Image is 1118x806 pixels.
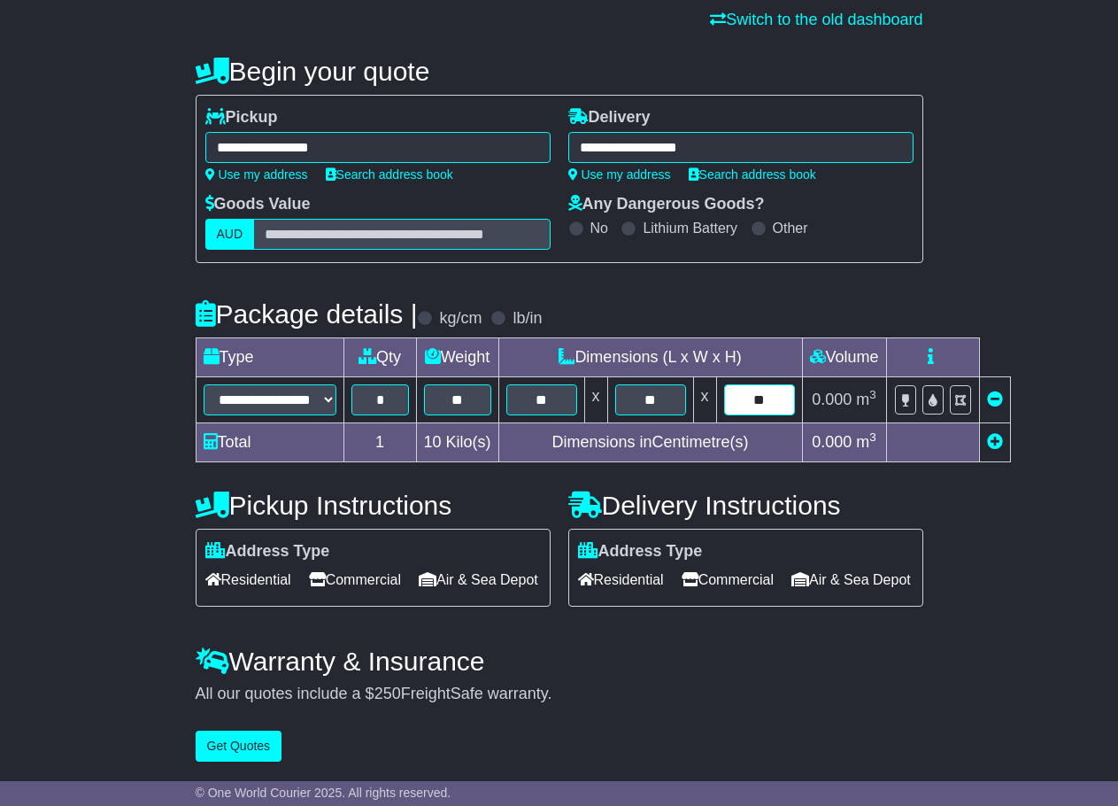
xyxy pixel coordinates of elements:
a: Search address book [689,167,816,182]
h4: Pickup Instructions [196,491,551,520]
span: © One World Courier 2025. All rights reserved. [196,786,451,800]
label: Lithium Battery [643,220,737,236]
span: 250 [374,685,401,702]
h4: Delivery Instructions [568,491,923,520]
label: lb/in [513,309,542,329]
a: Switch to the old dashboard [710,11,922,28]
sup: 3 [869,430,876,444]
span: 0.000 [812,391,852,408]
span: Commercial [682,566,774,593]
h4: Warranty & Insurance [196,647,923,676]
td: Kilo(s) [416,423,498,462]
td: Type [196,338,343,377]
span: m [856,433,876,451]
label: Address Type [205,542,330,562]
a: Remove this item [987,391,1003,408]
span: Air & Sea Depot [791,566,911,593]
label: kg/cm [439,309,482,329]
td: x [584,377,607,423]
label: Other [773,220,808,236]
div: All our quotes include a $ FreightSafe warranty. [196,685,923,704]
a: Use my address [205,167,308,182]
td: Dimensions in Centimetre(s) [498,423,802,462]
sup: 3 [869,388,876,401]
span: 0.000 [812,433,852,451]
span: 10 [424,433,442,451]
td: Total [196,423,343,462]
span: Commercial [309,566,401,593]
a: Search address book [326,167,453,182]
button: Get Quotes [196,731,282,762]
a: Add new item [987,433,1003,451]
td: Volume [802,338,886,377]
label: Any Dangerous Goods? [568,195,765,214]
label: Delivery [568,108,651,128]
td: Weight [416,338,498,377]
label: Address Type [578,542,703,562]
td: 1 [343,423,416,462]
span: Air & Sea Depot [419,566,538,593]
h4: Begin your quote [196,57,923,86]
a: Use my address [568,167,671,182]
label: AUD [205,219,255,250]
td: x [693,377,716,423]
span: Residential [205,566,291,593]
span: m [856,391,876,408]
h4: Package details | [196,299,418,329]
label: Pickup [205,108,278,128]
td: Qty [343,338,416,377]
span: Residential [578,566,664,593]
td: Dimensions (L x W x H) [498,338,802,377]
label: No [590,220,608,236]
label: Goods Value [205,195,311,214]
